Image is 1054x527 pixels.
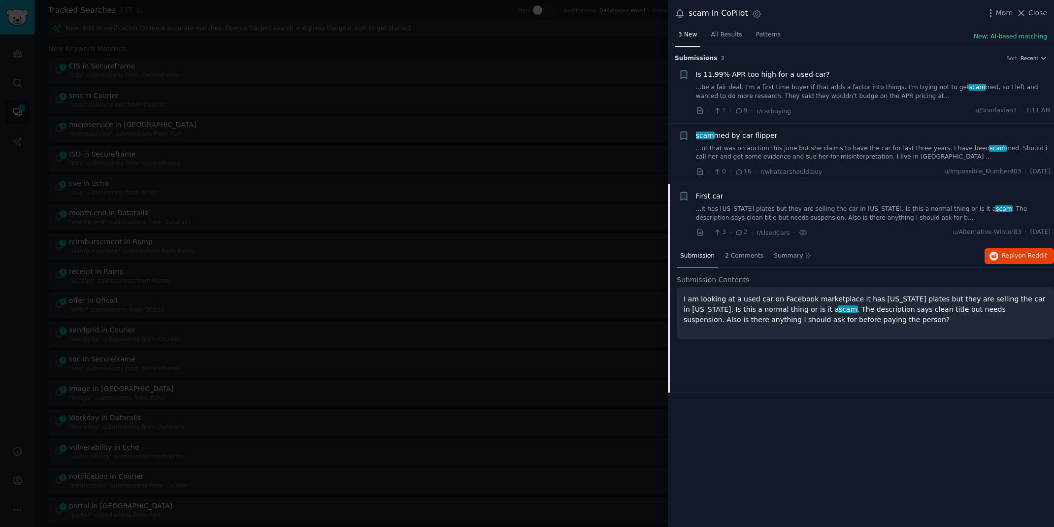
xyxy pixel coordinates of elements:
span: Recent [1021,55,1038,62]
a: scammed by car flipper [696,131,778,141]
a: Is 11.99% APR too high for a used car? [696,69,830,80]
span: Close [1028,8,1047,18]
button: More [986,8,1013,18]
span: scam [995,205,1013,212]
span: · [1021,106,1022,115]
span: u/Alternative-Winter83 [953,228,1021,237]
button: Replyon Reddit [985,248,1054,264]
span: Patterns [756,31,781,39]
span: · [729,106,731,116]
span: Reply [1002,252,1047,261]
span: · [708,166,710,177]
span: All Results [711,31,742,39]
span: 9 [735,106,747,115]
span: 1 [713,106,725,115]
span: · [755,166,757,177]
span: Submission s [675,54,718,63]
a: All Results [707,27,745,47]
span: Summary [774,252,803,261]
div: scam in CoPilot [689,7,748,20]
span: 0 [713,167,725,176]
span: · [729,166,731,177]
span: scam [695,132,715,139]
span: scam [968,84,986,91]
span: 3 New [678,31,697,39]
a: ...ut that was on auction this june but she claims to have the car for last three years. I have b... [696,144,1051,162]
span: · [729,228,731,238]
button: Recent [1021,55,1047,62]
span: More [996,8,1013,18]
span: · [751,228,753,238]
span: Submission [680,252,715,261]
span: 16 [735,167,751,176]
span: scam [989,145,1007,152]
span: r/whatcarshouldIbuy [760,168,823,175]
div: Sort [1007,55,1018,62]
span: · [708,106,710,116]
span: · [793,228,795,238]
span: u/Impossible_Number403 [944,167,1021,176]
span: 2 [735,228,747,237]
span: · [751,106,753,116]
span: 1:11 AM [1026,106,1051,115]
span: on Reddit [1019,252,1047,259]
span: · [1025,167,1027,176]
button: Close [1016,8,1047,18]
a: First car [696,191,724,201]
span: 3 [713,228,725,237]
a: ...be a fair deal. I’m a first time buyer if that adds a factor into things. I’m trying not to ge... [696,83,1051,100]
span: · [1025,228,1027,237]
a: Patterns [753,27,784,47]
span: r/carbuying [757,108,791,115]
span: r/UsedCars [757,230,790,236]
a: ...it has [US_STATE] plates but they are selling the car in [US_STATE]. Is this a normal thing or... [696,205,1051,222]
span: [DATE] [1030,228,1051,237]
a: 3 New [675,27,700,47]
span: · [708,228,710,238]
span: scam [838,305,858,313]
span: [DATE] [1030,167,1051,176]
button: New: AI-based matching [974,33,1047,41]
span: Submission Contents [677,275,750,285]
span: 2 Comments [725,252,763,261]
span: med by car flipper [696,131,778,141]
span: 3 [721,55,725,61]
p: I am looking at a used car on Facebook marketplace it has [US_STATE] plates but they are selling ... [684,294,1047,325]
span: u/Snorlaxian1 [975,106,1017,115]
